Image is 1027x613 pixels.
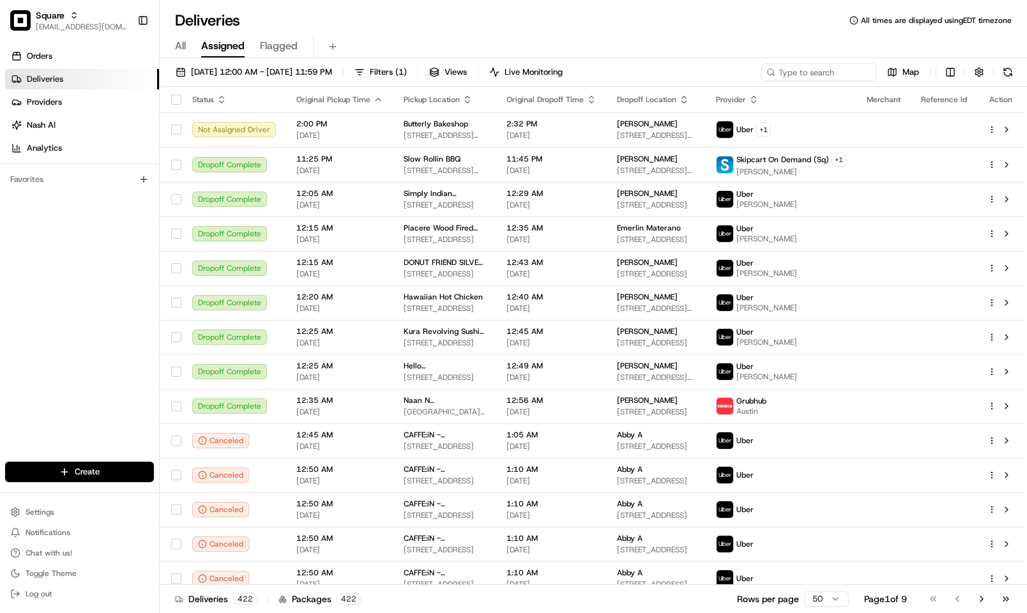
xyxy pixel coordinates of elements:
[278,593,361,605] div: Packages
[404,499,486,509] span: CAFFE:iN - [GEOGRAPHIC_DATA][PERSON_NAME]
[506,361,597,371] span: 12:49 AM
[296,361,383,371] span: 12:25 AM
[617,441,696,451] span: [STREET_ADDRESS]
[736,372,797,382] span: [PERSON_NAME]
[832,153,846,167] button: +1
[756,123,771,137] button: +1
[370,66,407,78] span: Filters
[736,189,754,199] span: Uber
[617,119,678,129] span: [PERSON_NAME]
[192,95,214,105] span: Status
[761,63,876,81] input: Type to search
[296,441,383,451] span: [DATE]
[404,395,486,405] span: Naan N [PERSON_NAME] Center
[506,464,597,474] span: 1:10 AM
[27,50,52,62] span: Orders
[736,223,754,234] span: Uber
[717,398,733,414] img: 5e692f75ce7d37001a5d71f1
[506,545,597,555] span: [DATE]
[617,257,678,268] span: [PERSON_NAME]
[296,269,383,279] span: [DATE]
[404,476,486,486] span: [STREET_ADDRESS]
[506,165,597,176] span: [DATE]
[192,502,249,517] button: Canceled
[192,467,249,483] button: Canceled
[506,223,597,233] span: 12:35 AM
[337,593,361,605] div: 422
[5,169,154,190] div: Favorites
[404,292,483,302] span: Hawaiian Hot Chicken
[617,95,676,105] span: Dropoff Location
[404,223,486,233] span: Piacere Wood Fired Pizza
[296,223,383,233] span: 12:15 AM
[349,63,413,81] button: Filters(1)
[5,544,154,562] button: Chat with us!
[617,568,643,578] span: Abby A
[404,95,460,105] span: Pickup Location
[260,38,298,54] span: Flagged
[404,188,486,199] span: Simply Indian Restaurant
[506,499,597,509] span: 1:10 AM
[736,199,797,209] span: [PERSON_NAME]
[736,167,846,177] span: [PERSON_NAME]
[296,338,383,348] span: [DATE]
[404,464,486,474] span: CAFFE:iN - [GEOGRAPHIC_DATA][PERSON_NAME]
[617,338,696,348] span: [STREET_ADDRESS]
[192,536,249,552] button: Canceled
[506,568,597,578] span: 1:10 AM
[506,95,584,105] span: Original Dropoff Time
[296,464,383,474] span: 12:50 AM
[864,593,907,605] div: Page 1 of 9
[5,92,159,112] a: Providers
[736,435,754,446] span: Uber
[617,464,643,474] span: Abby A
[736,337,797,347] span: [PERSON_NAME]
[404,361,486,371] span: Hello [GEOGRAPHIC_DATA]
[617,579,696,589] span: [STREET_ADDRESS]
[506,407,597,417] span: [DATE]
[736,258,754,268] span: Uber
[717,536,733,552] img: uber-new-logo.jpeg
[717,570,733,587] img: uber-new-logo.jpeg
[10,10,31,31] img: Square
[404,257,486,268] span: DONUT FRIEND SILVER LAKE
[201,38,245,54] span: Assigned
[192,433,249,448] button: Canceled
[717,156,733,173] img: profile_skipcart_partner.png
[404,130,486,140] span: [STREET_ADDRESS][US_STATE]
[617,476,696,486] span: [STREET_ADDRESS]
[175,10,240,31] h1: Deliveries
[5,524,154,541] button: Notifications
[717,191,733,208] img: uber-new-logo.jpeg
[506,533,597,543] span: 1:10 AM
[617,499,643,509] span: Abby A
[233,593,257,605] div: 422
[617,154,678,164] span: [PERSON_NAME]
[5,564,154,582] button: Toggle Theme
[506,234,597,245] span: [DATE]
[506,119,597,129] span: 2:32 PM
[175,593,257,605] div: Deliveries
[617,200,696,210] span: [STREET_ADDRESS]
[296,476,383,486] span: [DATE]
[717,467,733,483] img: uber-new-logo.jpeg
[296,395,383,405] span: 12:35 AM
[506,395,597,405] span: 12:56 AM
[296,579,383,589] span: [DATE]
[736,361,754,372] span: Uber
[999,63,1017,81] button: Refresh
[296,326,383,337] span: 12:25 AM
[36,9,65,22] span: Square
[5,503,154,521] button: Settings
[506,430,597,440] span: 1:05 AM
[617,326,678,337] span: [PERSON_NAME]
[296,499,383,509] span: 12:50 AM
[395,66,407,78] span: ( 1 )
[296,430,383,440] span: 12:45 AM
[506,188,597,199] span: 12:29 AM
[296,188,383,199] span: 12:05 AM
[404,326,486,337] span: Kura Revolving Sushi [PERSON_NAME]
